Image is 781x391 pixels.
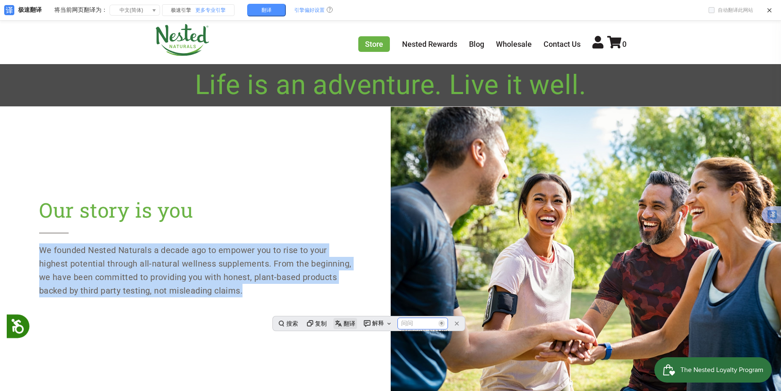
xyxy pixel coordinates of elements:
a: Nested Rewards [402,40,457,49]
a: Wholesale [496,40,532,49]
span: 0 [622,40,626,49]
a: 0 [607,40,626,49]
a: Contact Us [544,40,581,49]
a: Blog [469,40,484,49]
p: We founded Nested Naturals a decade ago to empower you to rise to your highest potential through ... [39,243,352,297]
h2: Our story is you [39,197,352,233]
iframe: Button to open loyalty program pop-up [654,357,773,383]
a: Store [358,36,390,52]
img: Nested Naturals [155,24,210,56]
